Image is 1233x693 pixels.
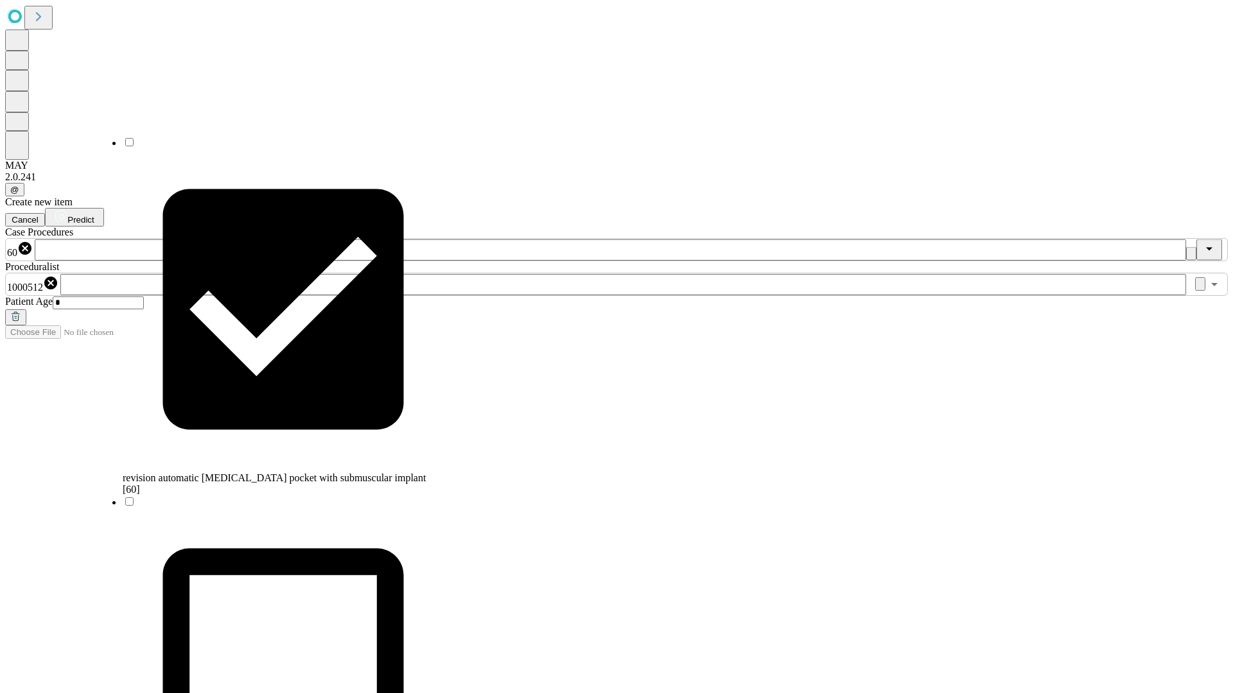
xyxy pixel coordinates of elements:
span: Predict [67,215,94,225]
div: MAY [5,160,1228,171]
span: Scheduled Procedure [5,227,73,237]
span: Proceduralist [5,261,59,272]
span: Cancel [12,215,39,225]
div: 2.0.241 [5,171,1228,183]
button: @ [5,183,24,196]
span: Create new item [5,196,73,207]
div: 1000512 [7,275,58,293]
button: Clear [1186,247,1196,261]
button: Predict [45,208,104,227]
button: Open [1205,275,1223,293]
div: 60 [7,241,33,259]
span: 1000512 [7,282,43,293]
span: Patient Age [5,296,53,307]
span: 60 [7,247,17,258]
button: Cancel [5,213,45,227]
span: revision automatic [MEDICAL_DATA] pocket with submuscular implant [60] [123,472,426,495]
span: @ [10,185,19,194]
button: Close [1196,239,1222,261]
button: Clear [1195,277,1205,291]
